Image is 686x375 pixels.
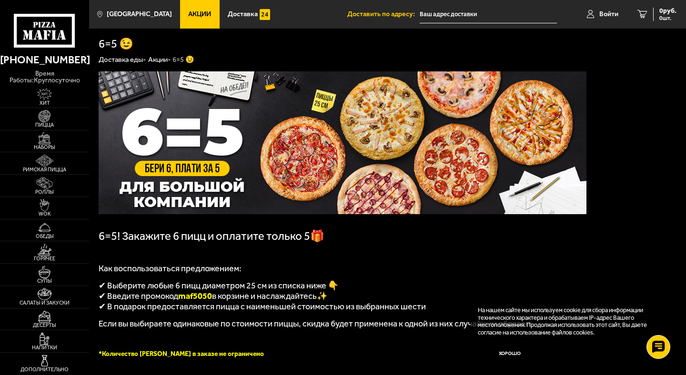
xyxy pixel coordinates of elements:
[99,291,178,301] span: ✔ Введите промокод
[347,11,420,18] span: Доставить по адресу:
[99,38,133,49] h1: 6=5 😉
[599,11,618,18] span: Войти
[99,229,324,243] span: 6=5! Закажите 6 пицц и оплатите только 5🎁
[99,350,264,358] span: *Количество [PERSON_NAME] в заказе не ограничено
[212,291,327,301] span: в корзине и наслаждайтесь✨
[99,71,586,214] img: 1024x1024
[99,318,533,329] span: Если вы выбираете одинаковые по стоимости пиццы, скидка будет применена к одной из них случайным ...
[420,6,557,23] input: Ваш адрес доставки
[178,291,212,301] span: maf5050
[228,11,258,18] span: Доставка
[478,306,664,336] p: На нашем сайте мы используем cookie для сбора информации технического характера и обрабатываем IP...
[172,55,194,65] div: 6=5 😉
[99,280,338,291] span: ✔ Выберите любые 6 пицц диаметром 25 см из списка ниже 👇
[148,55,171,64] a: Акции-
[478,343,542,365] button: Хорошо
[188,11,211,18] span: Акции
[659,8,676,14] span: 0 руб.
[260,9,271,20] img: 15daf4d41897b9f0e9f617042186c801.svg
[99,301,426,312] span: ✔ В подарок предоставляется пицца с наименьшей стоимостью из выбранных шести
[99,55,146,64] a: Доставка еды-
[99,263,242,274] span: Как воспользоваться предложением:
[659,15,676,21] span: 0 шт.
[107,11,172,18] span: [GEOGRAPHIC_DATA]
